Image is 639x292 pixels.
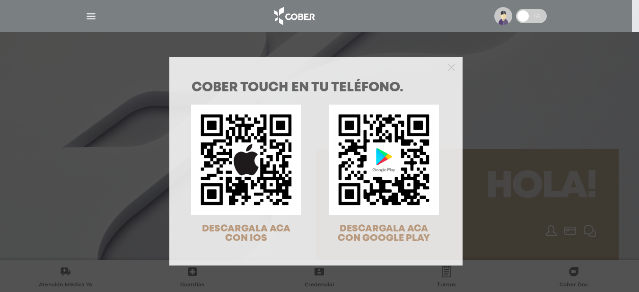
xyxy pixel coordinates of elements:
h1: COBER TOUCH en tu teléfono. [192,81,440,95]
img: qr-code [329,105,439,215]
span: DESCARGALA ACA CON GOOGLE PLAY [338,224,430,243]
img: qr-code [191,105,301,215]
button: Close [448,62,455,71]
span: DESCARGALA ACA CON IOS [202,224,290,243]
